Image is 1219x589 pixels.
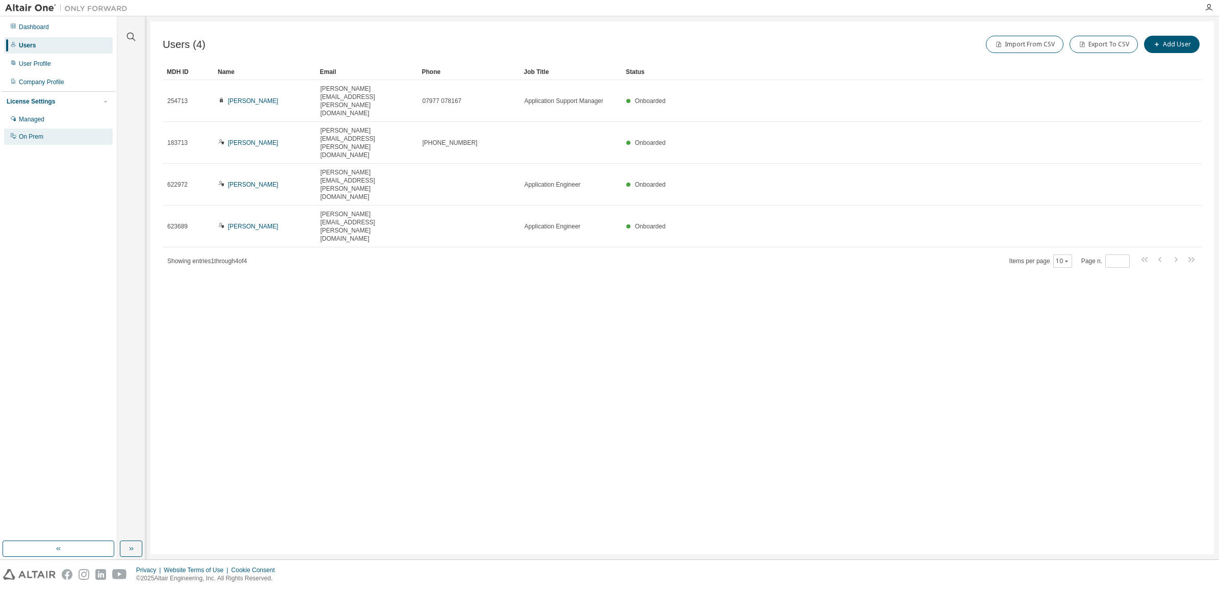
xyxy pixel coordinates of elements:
div: User Profile [19,60,51,68]
span: Onboarded [635,97,666,105]
div: On Prem [19,133,43,141]
span: [PERSON_NAME][EMAIL_ADDRESS][PERSON_NAME][DOMAIN_NAME] [320,85,413,117]
span: [PERSON_NAME][EMAIL_ADDRESS][PERSON_NAME][DOMAIN_NAME] [320,126,413,159]
span: Page n. [1081,254,1130,268]
div: Name [218,64,312,80]
div: Job Title [524,64,618,80]
span: 622972 [167,181,188,189]
div: Status [626,64,1149,80]
span: Application Support Manager [524,97,603,105]
p: © 2025 Altair Engineering, Inc. All Rights Reserved. [136,574,281,583]
button: Export To CSV [1070,36,1138,53]
div: MDH ID [167,64,210,80]
img: youtube.svg [112,569,127,580]
img: instagram.svg [79,569,89,580]
span: [PERSON_NAME][EMAIL_ADDRESS][PERSON_NAME][DOMAIN_NAME] [320,168,413,201]
button: Import From CSV [986,36,1063,53]
span: [PHONE_NUMBER] [422,139,477,147]
button: Add User [1144,36,1200,53]
div: Website Terms of Use [164,566,231,574]
span: 254713 [167,97,188,105]
span: Items per page [1009,254,1072,268]
div: Managed [19,115,44,123]
div: Email [320,64,414,80]
div: Privacy [136,566,164,574]
span: Onboarded [635,223,666,230]
span: Onboarded [635,181,666,188]
img: Altair One [5,3,133,13]
a: [PERSON_NAME] [228,223,278,230]
div: Phone [422,64,516,80]
a: [PERSON_NAME] [228,139,278,146]
span: [PERSON_NAME][EMAIL_ADDRESS][PERSON_NAME][DOMAIN_NAME] [320,210,413,243]
img: altair_logo.svg [3,569,56,580]
img: linkedin.svg [95,569,106,580]
div: License Settings [7,97,55,106]
img: facebook.svg [62,569,72,580]
a: [PERSON_NAME] [228,181,278,188]
span: Onboarded [635,139,666,146]
button: 10 [1056,257,1070,265]
span: Users (4) [163,39,206,50]
span: Application Engineer [524,222,580,231]
span: Showing entries 1 through 4 of 4 [167,258,247,265]
div: Cookie Consent [231,566,281,574]
div: Users [19,41,36,49]
a: [PERSON_NAME] [228,97,278,105]
span: 183713 [167,139,188,147]
div: Dashboard [19,23,49,31]
span: Application Engineer [524,181,580,189]
span: 07977 078167 [422,97,462,105]
div: Company Profile [19,78,64,86]
span: 623689 [167,222,188,231]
